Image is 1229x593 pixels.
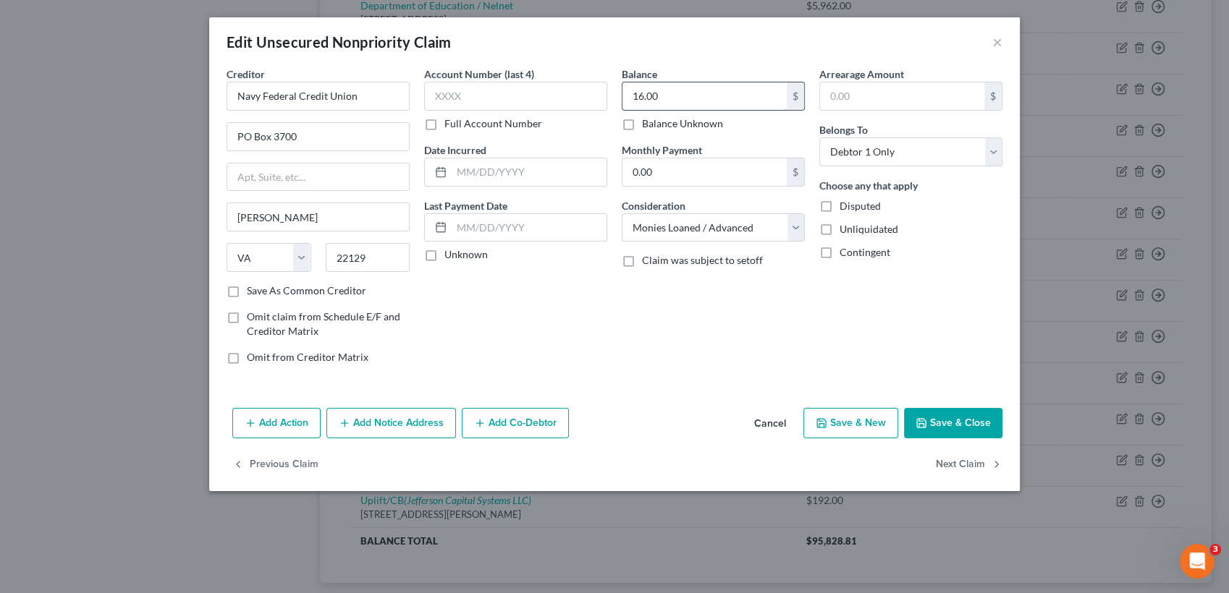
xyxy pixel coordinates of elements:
[227,123,409,150] input: Enter address...
[247,310,400,337] span: Omit claim from Schedule E/F and Creditor Matrix
[936,450,1002,480] button: Next Claim
[819,178,918,193] label: Choose any that apply
[642,254,763,266] span: Claim was subject to setoff
[622,142,702,158] label: Monthly Payment
[787,82,804,110] div: $
[424,142,486,158] label: Date Incurred
[227,32,452,52] div: Edit Unsecured Nonpriority Claim
[840,223,898,235] span: Unliquidated
[984,82,1002,110] div: $
[227,163,409,191] input: Apt, Suite, etc...
[247,283,366,298] label: Save As Common Creditor
[326,408,456,438] button: Add Notice Address
[424,198,507,213] label: Last Payment Date
[227,203,409,231] input: Enter city...
[787,158,804,186] div: $
[227,68,265,80] span: Creditor
[622,198,685,213] label: Consideration
[424,67,534,82] label: Account Number (last 4)
[326,243,410,272] input: Enter zip...
[622,158,787,186] input: 0.00
[904,408,1002,438] button: Save & Close
[622,82,787,110] input: 0.00
[819,124,868,136] span: Belongs To
[819,67,904,82] label: Arrearage Amount
[622,67,657,82] label: Balance
[452,214,607,242] input: MM/DD/YYYY
[444,116,542,131] label: Full Account Number
[1209,544,1221,555] span: 3
[444,247,488,262] label: Unknown
[803,408,898,438] button: Save & New
[840,200,881,212] span: Disputed
[820,82,984,110] input: 0.00
[227,82,410,111] input: Search creditor by name...
[642,116,723,131] label: Balance Unknown
[992,33,1002,51] button: ×
[232,450,318,480] button: Previous Claim
[743,409,798,438] button: Cancel
[424,82,607,111] input: XXXX
[840,246,890,258] span: Contingent
[1180,544,1215,579] iframe: Intercom live chat
[232,408,321,438] button: Add Action
[452,158,607,186] input: MM/DD/YYYY
[247,351,368,363] span: Omit from Creditor Matrix
[462,408,569,438] button: Add Co-Debtor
